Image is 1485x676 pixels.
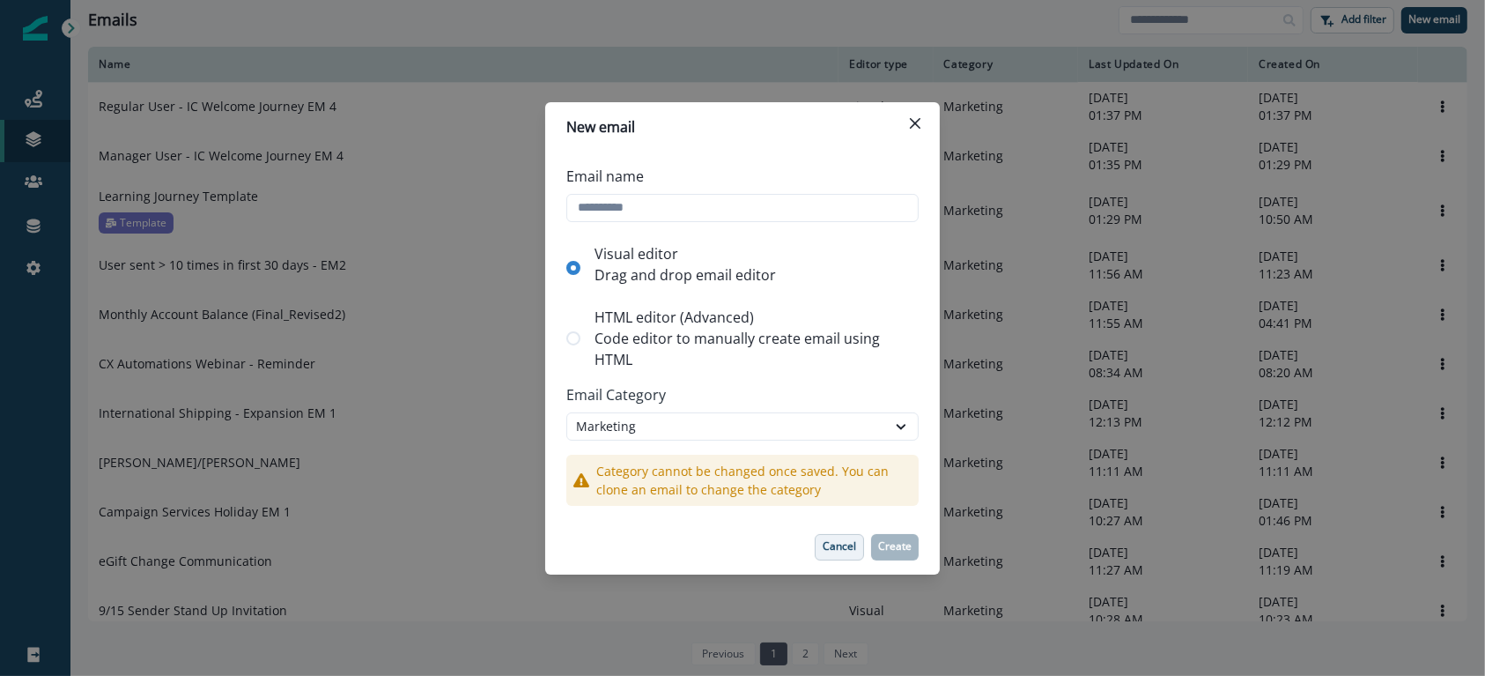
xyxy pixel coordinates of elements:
[901,109,929,137] button: Close
[566,166,644,187] p: Email name
[871,534,919,561] button: Create
[595,264,776,286] p: Drag and drop email editor
[878,540,912,553] p: Create
[595,328,912,370] p: Code editor to manually create email using HTML
[566,377,919,412] p: Email Category
[576,417,877,435] div: Marketing
[595,243,776,264] p: Visual editor
[815,534,864,561] button: Cancel
[595,307,912,328] p: HTML editor (Advanced)
[596,462,912,499] p: Category cannot be changed once saved. You can clone an email to change the category
[823,540,856,553] p: Cancel
[566,116,635,137] p: New email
